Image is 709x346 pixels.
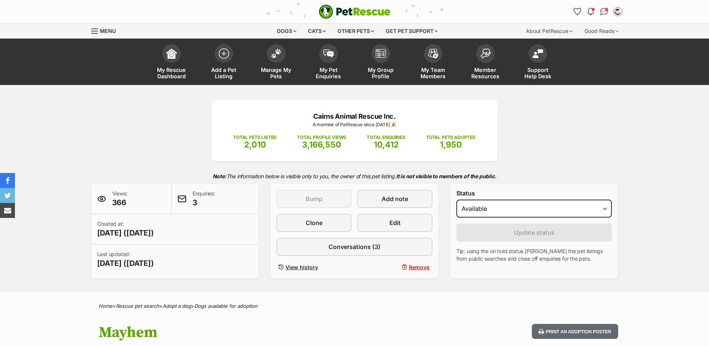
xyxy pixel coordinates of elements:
p: TOTAL PETS LISTED [233,134,277,141]
a: Favourites [571,6,583,18]
span: 3 [192,197,215,208]
a: Add a Pet Listing [198,40,250,85]
div: Cats [303,24,331,39]
span: Clone [306,218,323,227]
span: 10,412 [374,140,399,149]
a: PetRescue [319,4,391,19]
img: dashboard-icon-eb2f2d2d3e046f16d808141f083e7271f6b2e854fb5c12c21221c1fb7104beca.svg [166,48,177,59]
img: add-pet-listing-icon-0afa8454b4691262ce3f59096e99ab1cd57d4a30225e0717b998d2c9b9846f56.svg [219,48,229,59]
button: Remove [357,262,432,273]
a: Adopt a dog [163,303,191,309]
span: My Rescue Dashboard [155,67,188,79]
a: My Group Profile [355,40,407,85]
span: Update status [514,228,555,237]
span: View history [286,263,318,271]
span: My Group Profile [364,67,398,79]
a: Conversations (3) [277,238,432,256]
p: Cairns Animal Rescue Inc. [223,111,486,121]
p: TOTAL PROFILE VIEWS [297,134,346,141]
a: Rescue pet search [116,303,159,309]
span: My Team Members [416,67,450,79]
button: Print an adoption poster [532,324,618,339]
h1: Mayhem [99,324,415,341]
img: team-members-icon-5396bd8760b3fe7c0b43da4ab00e1e3bb1a5d9ba89233759b79545d2d3fc5d0d.svg [428,49,438,58]
p: TOTAL ENQUIRIES [367,134,405,141]
p: Tip: using the on hold status [PERSON_NAME] the pet listings from public searches and close off e... [456,248,612,262]
span: My Pet Enquiries [312,67,345,79]
div: About PetRescue [521,24,578,39]
span: Member Resources [469,67,502,79]
a: Support Help Desk [512,40,564,85]
span: [DATE] ([DATE]) [97,228,154,238]
a: My Pet Enquiries [302,40,355,85]
span: Menu [100,28,116,34]
img: group-profile-icon-3fa3cf56718a62981997c0bc7e787c4b2cf8bcc04b72c1350f741eb67cf2f40e.svg [376,49,386,58]
p: A member of PetRescue since [DATE] 🎉 [223,121,486,128]
a: Member Resources [459,40,512,85]
a: Add note [357,190,432,208]
div: Good Reads [579,24,624,39]
img: member-resources-icon-8e73f808a243e03378d46382f2149f9095a855e16c252ad45f914b54edf8863c.svg [480,48,491,58]
span: Add note [382,194,408,203]
span: Support Help Desk [521,67,555,79]
span: [DATE] ([DATE]) [97,258,154,268]
img: Shardin Carter profile pic [614,8,622,15]
span: Bump [306,194,323,203]
img: notifications-46538b983faf8c2785f20acdc204bb7945ddae34d4c08c2a6579f10ce5e182be.svg [588,8,594,15]
strong: It is not visible to members of the public. [396,173,497,179]
span: Remove [409,263,429,271]
a: View history [277,262,351,273]
div: Get pet support [380,24,443,39]
button: My account [612,6,624,18]
span: Manage My Pets [259,67,293,79]
p: The information below is visible only to you, the owner of this pet listing. [91,169,618,184]
p: Created at: [97,220,154,238]
div: Other pets [332,24,379,39]
p: Enquiries: [192,190,215,208]
strong: Note: [213,173,226,179]
button: Notifications [585,6,597,18]
a: Clone [277,214,351,232]
div: > > > [80,303,629,309]
span: Edit [389,218,401,227]
a: My Rescue Dashboard [145,40,198,85]
span: Add a Pet Listing [207,67,241,79]
p: TOTAL PETS ADOPTED [426,134,476,141]
p: Views: [112,190,128,208]
a: Conversations [598,6,610,18]
a: Dogs available for adoption [194,303,258,309]
a: Menu [91,24,121,37]
span: 366 [112,197,128,208]
a: Manage My Pets [250,40,302,85]
span: 2,010 [244,140,266,149]
a: Home [99,303,112,309]
img: pet-enquiries-icon-7e3ad2cf08bfb03b45e93fb7055b45f3efa6380592205ae92323e6603595dc1f.svg [323,49,334,58]
img: manage-my-pets-icon-02211641906a0b7f246fdf0571729dbe1e7629f14944591b6c1af311fb30b64b.svg [271,49,281,58]
button: Update status [456,224,612,242]
span: Conversations (3) [329,242,380,251]
div: Dogs [272,24,302,39]
a: My Team Members [407,40,459,85]
img: help-desk-icon-fdf02630f3aa405de69fd3d07c3f3aa587a6932b1a1747fa1d2bba05be0121f9.svg [533,49,543,58]
span: 1,950 [440,140,462,149]
img: logo-e224e6f780fb5917bec1dbf3a21bbac754714ae5b6737aabdf751b685950b380.svg [319,4,391,19]
img: chat-41dd97257d64d25036548639549fe6c8038ab92f7586957e7f3b1b290dea8141.svg [600,8,608,15]
span: 3,166,550 [302,140,341,149]
p: Last updated: [97,251,154,268]
ul: Account quick links [571,6,624,18]
a: Edit [357,214,432,232]
button: Bump [277,190,351,208]
label: Status [456,190,612,197]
